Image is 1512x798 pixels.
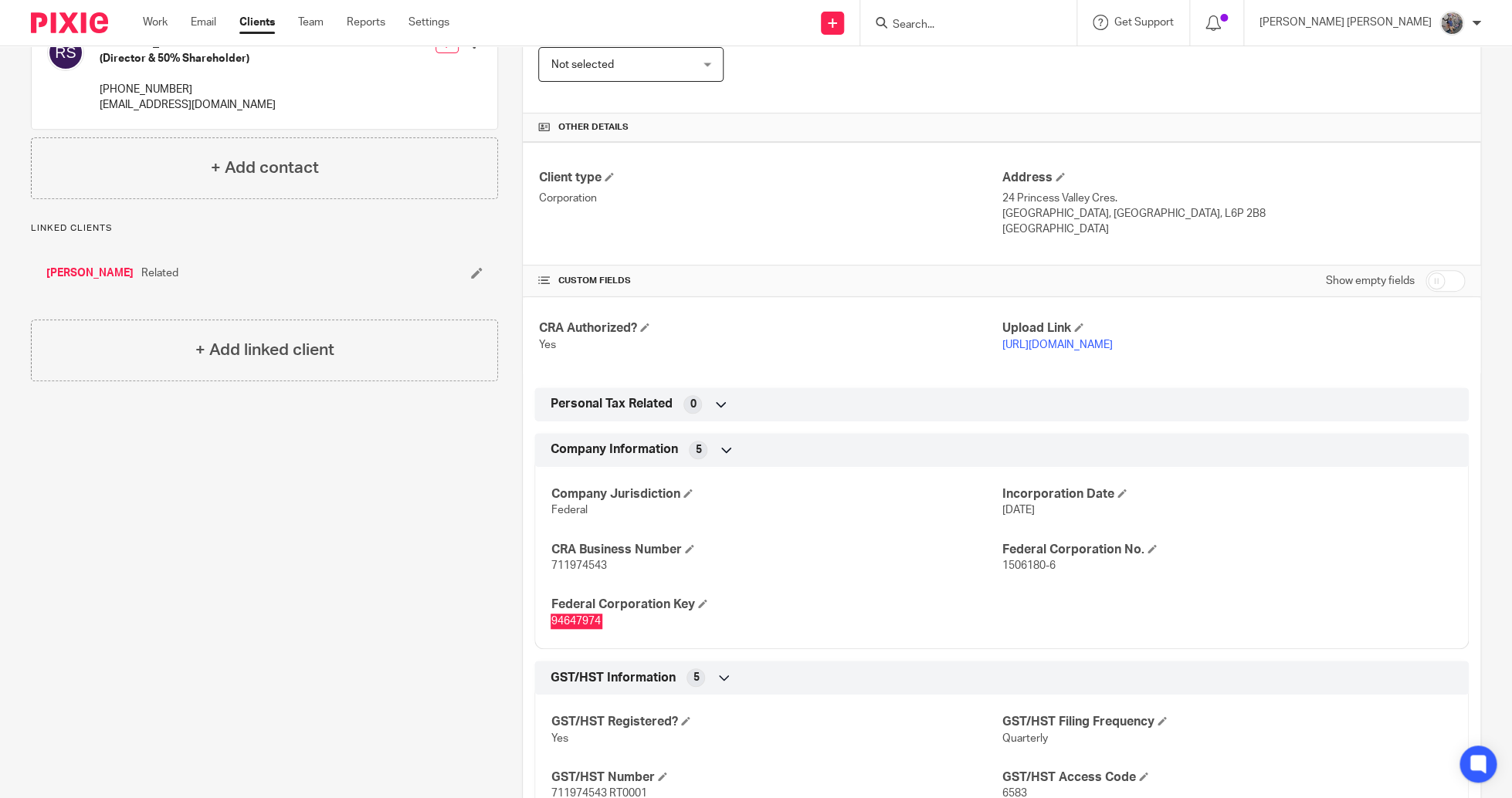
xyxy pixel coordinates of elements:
span: GST/HST Information [550,670,675,686]
span: Related [141,265,178,281]
a: Settings [409,15,449,30]
h4: CRA Authorized? [538,320,1002,336]
span: Get Support [1114,17,1174,28]
h4: + Add contact [211,156,319,180]
h4: CRA Business Number [551,542,1002,558]
a: [PERSON_NAME] [46,265,134,281]
p: [GEOGRAPHIC_DATA] [1002,221,1465,237]
h4: GST/HST Registered? [551,714,1002,730]
h4: Federal Corporation No. [1002,542,1453,558]
span: Company Information [550,441,677,458]
h4: GST/HST Access Code [1002,769,1453,786]
span: 5 [695,442,701,458]
h4: Company Jurisdiction [551,486,1002,502]
p: Linked clients [31,222,498,235]
span: [DATE] [1002,505,1034,516]
h4: Upload Link [1002,320,1465,336]
span: 5 [693,670,699,685]
h4: Client type [538,170,1002,186]
span: Yes [538,340,555,350]
h5: (Director & 50% Shareholder) [100,51,276,66]
p: [EMAIL_ADDRESS][DOMAIN_NAME] [100,97,276,113]
img: svg%3E [47,34,84,71]
h4: Address [1002,170,1465,186]
h4: GST/HST Number [551,769,1002,786]
a: Email [191,15,216,30]
a: Work [143,15,168,30]
span: 1506180-6 [1002,560,1055,571]
img: 20160912_191538.jpg [1439,11,1464,36]
span: 0 [690,397,696,412]
span: Yes [551,733,568,744]
h4: Federal Corporation Key [551,597,1002,613]
h4: CUSTOM FIELDS [538,275,1002,287]
span: Other details [558,121,628,134]
span: Personal Tax Related [550,396,672,412]
a: Reports [347,15,385,30]
label: Show empty fields [1326,273,1415,289]
h4: GST/HST Filing Frequency [1002,714,1453,730]
h4: Incorporation Date [1002,486,1453,502]
p: [GEOGRAPHIC_DATA], [GEOGRAPHIC_DATA], L6P 2B8 [1002,206,1465,221]
p: 24 Princess Valley Cres. [1002,191,1465,206]
p: [PERSON_NAME] [PERSON_NAME] [1259,15,1432,30]
a: [URL][DOMAIN_NAME] [1002,340,1112,350]
span: Federal [551,505,587,516]
span: Not selected [551,59,613,70]
img: Pixie [31,12,108,33]
span: Quarterly [1002,733,1047,744]
a: Team [298,15,324,30]
h4: + Add linked client [195,338,334,362]
a: Clients [239,15,275,30]
p: [PHONE_NUMBER] [100,82,276,97]
span: 711974543 [551,560,606,571]
span: 94647974 [551,616,600,627]
p: Corporation [538,191,1002,206]
input: Search [891,19,1030,32]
